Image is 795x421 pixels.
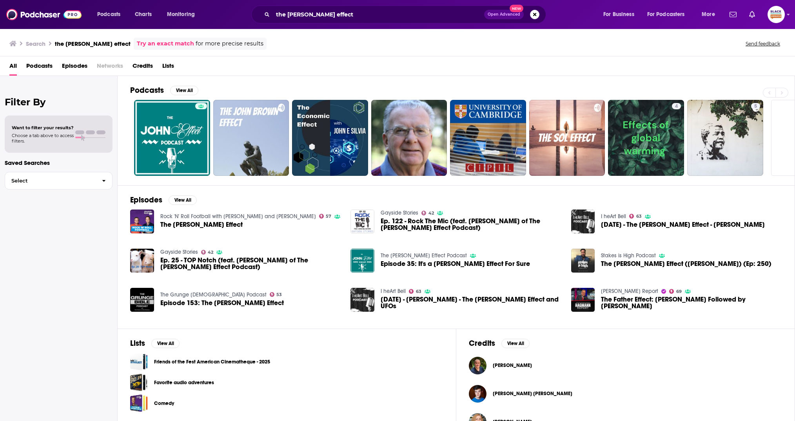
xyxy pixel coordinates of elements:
[135,9,152,20] span: Charts
[381,210,418,216] a: Gayside Stories
[381,288,406,295] a: I heArt Bell
[493,362,532,369] a: John McGrail
[132,60,153,76] a: Credits
[601,296,782,309] a: The Father Effect: John Finch Followed by Joel Richardson
[270,292,282,297] a: 53
[130,249,154,273] img: Ep. 25 - TOP Notch (feat. John Salvatore of The John Effect Podcast)
[601,260,771,267] span: The [PERSON_NAME] Effect ([PERSON_NAME]) (Ep: 250)
[768,6,785,23] img: User Profile
[160,221,243,228] span: The [PERSON_NAME] Effect
[130,394,148,412] a: Comedy
[208,251,213,254] span: 42
[97,9,120,20] span: Podcasts
[571,249,595,273] img: The John Effect (Ft John) (Ep: 250)
[676,290,682,293] span: 69
[601,221,765,228] a: 6-27-2003 - The Hutchison Effect - John Hutchison
[9,60,17,76] a: All
[6,7,82,22] img: Podchaser - Follow, Share and Rate Podcasts
[493,362,532,369] span: [PERSON_NAME]
[510,5,524,12] span: New
[326,215,331,218] span: 57
[428,211,434,215] span: 42
[62,60,87,76] a: Episodes
[350,249,374,273] a: Episode 35: It's a John Effect For Sure
[259,5,554,23] div: Search podcasts, credits, & more...
[409,289,421,294] a: 63
[350,210,374,233] img: Ep. 122 - Rock The Mic (feat. John Salvatore of The John Effect Podcast)
[601,252,656,259] a: Stakes is High Podcast
[488,13,520,16] span: Open Advanced
[130,8,156,21] a: Charts
[571,210,595,233] img: 6-27-2003 - The Hutchison Effect - John Hutchison
[130,210,154,233] img: The John Terry Effect
[642,8,696,21] button: open menu
[501,339,530,348] button: View All
[484,10,524,19] button: Open AdvancedNew
[319,214,332,219] a: 57
[130,85,164,95] h2: Podcasts
[273,8,484,21] input: Search podcasts, credits, & more...
[675,103,678,110] span: 4
[726,8,740,21] a: Show notifications dropdown
[160,291,267,298] a: The Grunge Bible Podcast
[160,300,284,306] a: Episode 153: The John Frusciante Effect
[160,300,284,306] span: Episode 153: The [PERSON_NAME] Effect
[381,260,530,267] a: Episode 35: It's a John Effect For Sure
[746,8,758,21] a: Show notifications dropdown
[97,60,123,76] span: Networks
[381,252,467,259] a: The John Effect Podcast
[469,385,486,403] a: Griffin Johnson
[571,288,595,312] a: The Father Effect: John Finch Followed by Joel Richardson
[130,374,148,391] a: Favorite audio adventures
[647,9,685,20] span: For Podcasters
[12,125,74,130] span: Want to filter your results?
[601,296,782,309] span: The Father Effect: [PERSON_NAME] Followed by [PERSON_NAME]
[196,39,263,48] span: for more precise results
[608,100,684,176] a: 4
[137,39,194,48] a: Try an exact match
[5,178,96,183] span: Select
[381,218,562,231] span: Ep. 122 - Rock The Mic (feat. [PERSON_NAME] of The [PERSON_NAME] Effect Podcast)
[276,293,282,296] span: 53
[768,6,785,23] button: Show profile menu
[469,357,486,374] img: John McGrail
[162,60,174,76] a: Lists
[601,221,765,228] span: [DATE] - The [PERSON_NAME] Effect - [PERSON_NAME]
[381,218,562,231] a: Ep. 122 - Rock The Mic (feat. John Salvatore of The John Effect Podcast)
[130,338,145,348] h2: Lists
[381,260,530,267] span: Episode 35: It's a [PERSON_NAME] Effect For Sure
[5,159,113,166] p: Saved Searches
[493,390,572,397] a: Griffin Johnson
[130,85,198,95] a: PodcastsView All
[636,215,642,218] span: 63
[130,338,180,348] a: ListsView All
[416,290,421,293] span: 63
[672,103,681,109] a: 4
[469,353,782,378] button: John McGrailJohn McGrail
[696,8,725,21] button: open menu
[421,211,434,215] a: 42
[162,8,205,21] button: open menu
[754,103,757,110] span: 5
[26,60,53,76] span: Podcasts
[130,353,148,370] a: Friends of the Fest American Cinematheque - 2025
[629,214,642,219] a: 63
[55,40,131,47] h3: the [PERSON_NAME] effect
[469,381,782,406] button: Griffin JohnsonGriffin Johnson
[160,221,243,228] a: The John Terry Effect
[12,133,74,144] span: Choose a tab above to access filters.
[167,9,195,20] span: Monitoring
[493,390,572,397] span: [PERSON_NAME] [PERSON_NAME]
[601,260,771,267] a: The John Effect (Ft John) (Ep: 250)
